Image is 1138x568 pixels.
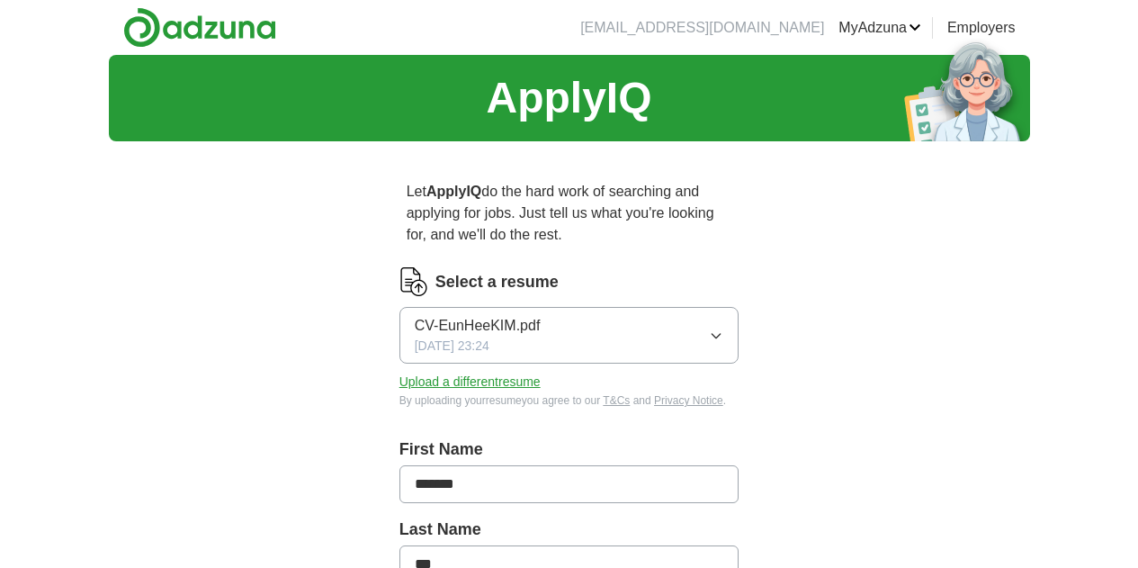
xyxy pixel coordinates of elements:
[603,394,630,407] a: T&Cs
[415,315,541,337] span: CV-EunHeeKIM.pdf
[947,17,1016,39] a: Employers
[123,7,276,48] img: Adzuna logo
[399,267,428,296] img: CV Icon
[399,307,739,364] button: CV-EunHeeKIM.pdf[DATE] 23:24
[399,437,739,462] label: First Name
[426,184,481,199] strong: ApplyIQ
[654,394,723,407] a: Privacy Notice
[486,66,651,131] h1: ApplyIQ
[399,174,739,253] p: Let do the hard work of searching and applying for jobs. Just tell us what you're looking for, an...
[435,270,559,294] label: Select a resume
[399,392,739,409] div: By uploading your resume you agree to our and .
[415,337,489,356] span: [DATE] 23:24
[580,17,824,39] li: [EMAIL_ADDRESS][DOMAIN_NAME]
[838,17,921,39] a: MyAdzuna
[399,518,739,542] label: Last Name
[399,373,541,392] button: Upload a differentresume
